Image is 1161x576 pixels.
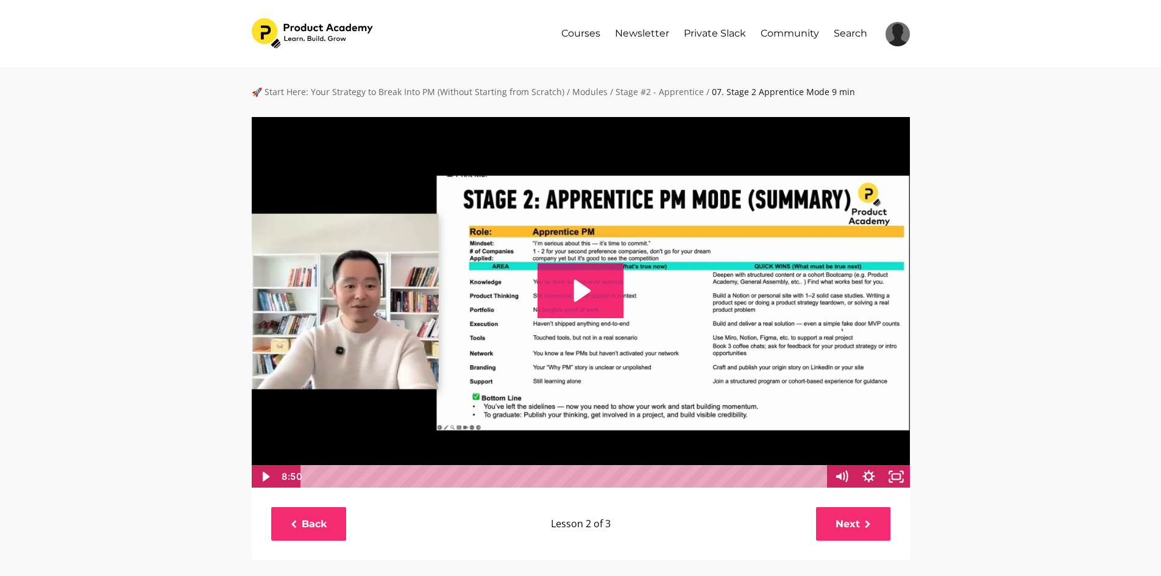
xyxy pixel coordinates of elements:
a: Courses [561,18,600,49]
div: Playbar [310,465,821,488]
a: Community [761,18,819,49]
div: / [706,85,709,99]
p: Lesson 2 of 3 [352,516,810,532]
button: Mute [828,465,855,488]
img: ba65f16748648b06cfb1d774f67af23c [886,22,910,46]
a: Modules [572,86,608,98]
a: Back [271,507,346,541]
a: Next [816,507,890,541]
a: Private Slack [684,18,746,49]
a: Search [834,18,867,49]
a: Newsletter [615,18,669,49]
div: 07. Stage 2 Apprentice Mode 9 min [712,85,855,99]
div: / [610,85,613,99]
button: Play Video [251,465,279,488]
a: Stage #2 - Apprentice [616,86,704,98]
button: Play Video: file-uploads/sites/127338/video/28a024-f20c-337e-f070-255dce5152b_07._Stage_2_Apprent... [538,263,623,318]
div: / [567,85,570,99]
button: Fullscreen [882,465,910,488]
img: 2e0ab5f-7246-715-d5e-c53e00c1df03_582dc3fb-c1b0-4259-95ab-5487f20d86c3.png [252,18,375,49]
button: Show settings menu [855,465,882,488]
a: 🚀 Start Here: Your Strategy to Break Into PM (Without Starting from Scratch) [252,86,564,98]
